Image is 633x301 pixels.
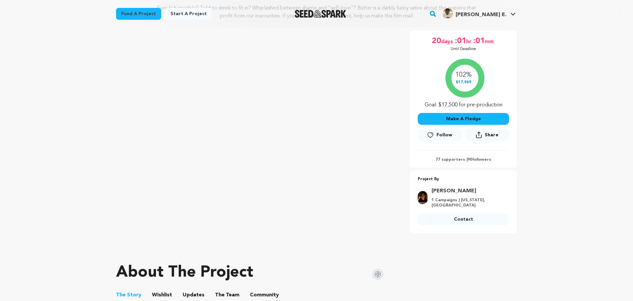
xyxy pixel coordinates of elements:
p: Until Deadline [451,46,476,52]
span: Share [466,129,509,144]
p: 1 Campaigns | [US_STATE], [GEOGRAPHIC_DATA] [432,198,505,208]
span: The [116,291,126,299]
a: Greenaway E.'s Profile [441,7,517,19]
span: 20 [432,36,441,46]
span: Wishlist [152,291,172,299]
span: days [441,36,454,46]
span: The [215,291,225,299]
a: Seed&Spark Homepage [295,10,347,18]
span: Greenaway E.'s Profile [441,7,517,21]
img: 67978676b86bd924.jpg [442,8,453,19]
a: Contact [418,213,509,225]
span: Team [215,291,239,299]
span: Story [116,291,141,299]
img: Seed&Spark Instagram Icon [372,269,383,280]
button: Make A Pledge [418,113,509,125]
h1: About The Project [116,265,253,281]
button: Share [466,129,509,141]
span: Community [250,291,279,299]
img: 752789dbaef51d21.jpg [418,191,428,204]
img: Seed&Spark Logo Dark Mode [295,10,347,18]
span: hr [466,36,473,46]
a: Goto Priyanka Krishnan profile [432,187,505,195]
span: Updates [183,291,204,299]
span: :01 [473,36,485,46]
button: Follow [418,129,461,141]
span: min [485,36,495,46]
span: Follow [437,132,452,138]
p: Project By [418,176,509,183]
span: :01 [454,36,466,46]
span: [PERSON_NAME] E. [456,12,506,17]
a: Fund a project [116,8,161,20]
div: Greenaway E.'s Profile [442,8,506,19]
span: 90 [467,158,472,162]
a: Start a project [165,8,212,20]
p: 77 supporters | followers [418,157,509,162]
span: Share [485,132,498,138]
